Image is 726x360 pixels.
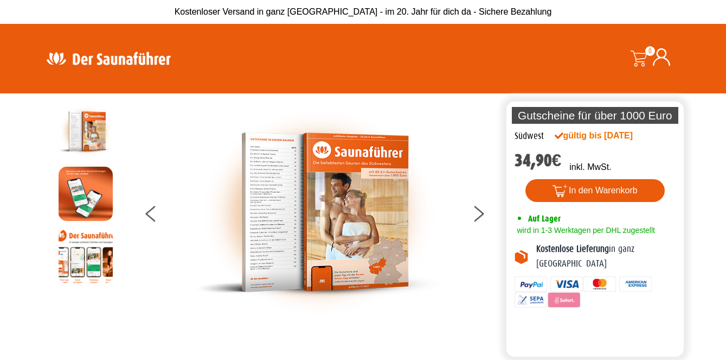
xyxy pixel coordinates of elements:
img: Anleitung7tn [59,229,113,283]
p: Gutscheine für über 1000 Euro [512,107,679,124]
bdi: 34,90 [515,150,562,170]
div: Südwest [515,129,544,143]
p: inkl. MwSt. [569,161,611,174]
img: der-saunafuehrer-2025-suedwest [59,104,113,159]
span: Kostenloser Versand in ganz [GEOGRAPHIC_DATA] - im 20. Jahr für dich da - Sichere Bezahlung [175,7,552,16]
button: In den Warenkorb [525,179,665,202]
p: in ganz [GEOGRAPHIC_DATA] [536,242,676,271]
span: € [552,150,562,170]
img: der-saunafuehrer-2025-suedwest [196,104,440,320]
img: MOCKUP-iPhone_regional [59,167,113,221]
span: Auf Lager [528,213,561,224]
span: 0 [645,46,655,56]
b: Kostenlose Lieferung [536,244,609,254]
span: wird in 1-3 Werktagen per DHL zugestellt [515,226,655,235]
div: gültig bis [DATE] [555,129,657,142]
